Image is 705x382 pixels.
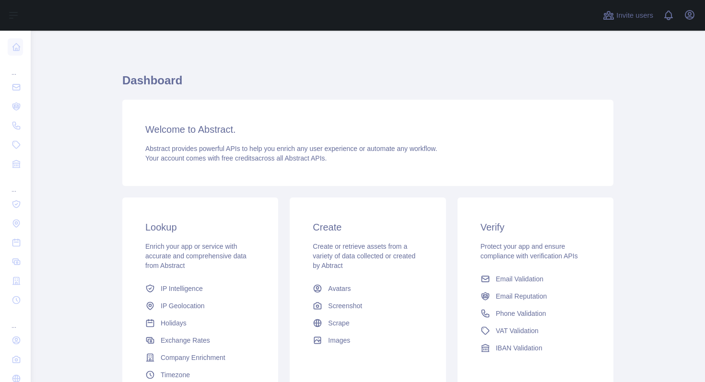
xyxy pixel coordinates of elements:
[616,10,653,21] span: Invite users
[161,318,187,328] span: Holidays
[145,243,247,269] span: Enrich your app or service with accurate and comprehensive data from Abstract
[145,123,590,136] h3: Welcome to Abstract.
[477,322,594,339] a: VAT Validation
[328,284,351,293] span: Avatars
[496,274,543,284] span: Email Validation
[222,154,255,162] span: free credits
[496,343,542,353] span: IBAN Validation
[161,301,205,311] span: IP Geolocation
[328,301,362,311] span: Screenshot
[145,220,255,234] h3: Lookup
[328,336,350,345] span: Images
[161,353,225,362] span: Company Enrichment
[141,349,259,366] a: Company Enrichment
[313,220,423,234] h3: Create
[161,284,203,293] span: IP Intelligence
[309,314,426,332] a: Scrape
[328,318,349,328] span: Scrape
[141,314,259,332] a: Holidays
[477,270,594,288] a: Email Validation
[496,291,547,301] span: Email Reputation
[8,311,23,330] div: ...
[141,332,259,349] a: Exchange Rates
[481,243,578,260] span: Protect your app and ensure compliance with verification APIs
[122,73,613,96] h1: Dashboard
[309,297,426,314] a: Screenshot
[161,336,210,345] span: Exchange Rates
[496,326,539,336] span: VAT Validation
[8,58,23,77] div: ...
[313,243,415,269] span: Create or retrieve assets from a variety of data collected or created by Abtract
[161,370,190,380] span: Timezone
[309,332,426,349] a: Images
[477,288,594,305] a: Email Reputation
[477,305,594,322] a: Phone Validation
[481,220,590,234] h3: Verify
[601,8,655,23] button: Invite users
[141,280,259,297] a: IP Intelligence
[477,339,594,357] a: IBAN Validation
[145,154,327,162] span: Your account comes with across all Abstract APIs.
[309,280,426,297] a: Avatars
[145,145,437,152] span: Abstract provides powerful APIs to help you enrich any user experience or automate any workflow.
[496,309,546,318] span: Phone Validation
[141,297,259,314] a: IP Geolocation
[8,174,23,194] div: ...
